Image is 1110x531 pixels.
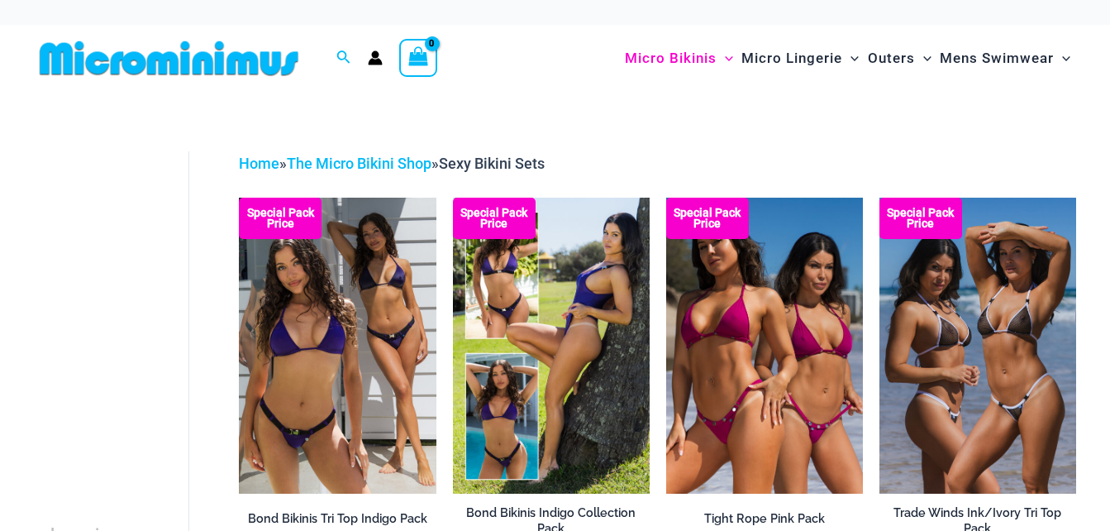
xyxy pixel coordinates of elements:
[239,198,436,493] a: Bond Indigo Tri Top Pack (1) Bond Indigo Tri Top Pack Back (1)Bond Indigo Tri Top Pack Back (1)
[842,37,859,79] span: Menu Toggle
[1054,37,1070,79] span: Menu Toggle
[666,198,863,493] a: Collection Pack F Collection Pack B (3)Collection Pack B (3)
[239,198,436,493] img: Bond Indigo Tri Top Pack (1)
[453,208,536,229] b: Special Pack Price
[33,40,305,77] img: MM SHOP LOGO FLAT
[453,198,650,493] a: Bond Inidgo Collection Pack (10) Bond Indigo Bikini Collection Pack Back (6)Bond Indigo Bikini Co...
[618,31,1077,86] nav: Site Navigation
[368,50,383,65] a: Account icon link
[239,155,279,172] a: Home
[439,155,545,172] span: Sexy Bikini Sets
[625,37,717,79] span: Micro Bikinis
[868,37,915,79] span: Outers
[741,37,842,79] span: Micro Lingerie
[666,208,749,229] b: Special Pack Price
[666,198,863,493] img: Collection Pack F
[621,33,737,84] a: Micro BikinisMenu ToggleMenu Toggle
[453,198,650,493] img: Bond Inidgo Collection Pack (10)
[879,198,1076,493] a: Top Bum Pack Top Bum Pack bTop Bum Pack b
[737,33,863,84] a: Micro LingerieMenu ToggleMenu Toggle
[239,155,545,172] span: » »
[239,208,322,229] b: Special Pack Price
[399,39,437,77] a: View Shopping Cart, empty
[864,33,936,84] a: OutersMenu ToggleMenu Toggle
[879,198,1076,493] img: Top Bum Pack
[717,37,733,79] span: Menu Toggle
[879,208,962,229] b: Special Pack Price
[940,37,1054,79] span: Mens Swimwear
[915,37,931,79] span: Menu Toggle
[936,33,1074,84] a: Mens SwimwearMenu ToggleMenu Toggle
[287,155,431,172] a: The Micro Bikini Shop
[239,511,436,527] h2: Bond Bikinis Tri Top Indigo Pack
[336,48,351,69] a: Search icon link
[666,511,863,527] h2: Tight Rope Pink Pack
[41,138,190,469] iframe: TrustedSite Certified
